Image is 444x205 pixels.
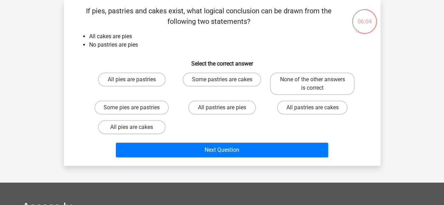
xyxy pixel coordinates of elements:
button: Next Question [116,143,328,157]
label: None of the other answers is correct [270,73,354,95]
p: If pies, pastries and cakes exist, what logical conclusion can be drawn from the following two st... [75,6,343,27]
li: No pastries are pies [89,41,369,49]
label: Some pies are pastries [94,101,169,115]
h6: Select the correct answer [75,55,369,67]
div: 06:04 [351,8,378,26]
label: Some pastries are cakes [183,73,261,87]
label: All pastries are cakes [277,101,347,115]
label: All pastries are pies [188,101,256,115]
label: All pies are pastries [98,73,166,87]
li: All cakes are pies [89,32,369,41]
label: All pies are cakes [98,120,166,134]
